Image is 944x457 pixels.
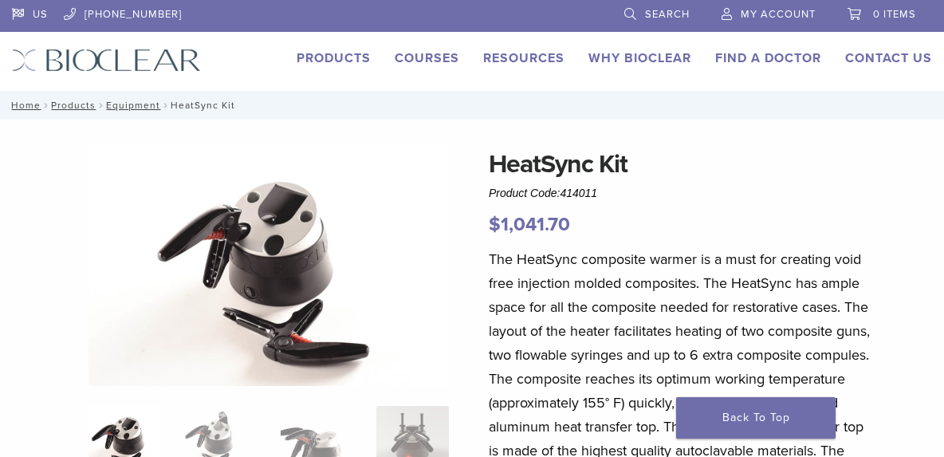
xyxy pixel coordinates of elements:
a: Why Bioclear [588,50,691,66]
a: Home [6,100,41,111]
span: / [160,101,171,109]
a: Contact Us [845,50,932,66]
span: $ [489,213,501,236]
span: / [96,101,106,109]
span: 414011 [560,187,597,199]
a: Products [297,50,371,66]
a: Courses [395,50,459,66]
span: Search [645,8,690,21]
a: Back To Top [676,397,836,439]
span: / [41,101,51,109]
a: Equipment [106,100,160,111]
a: Resources [483,50,564,66]
h1: HeatSync Kit [489,145,872,183]
img: HeatSync Kit-4 [88,145,449,386]
a: Find A Doctor [715,50,821,66]
a: Products [51,100,96,111]
bdi: 1,041.70 [489,213,570,236]
span: My Account [741,8,816,21]
span: Product Code: [489,187,597,199]
img: Bioclear [12,49,201,72]
span: 0 items [873,8,916,21]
